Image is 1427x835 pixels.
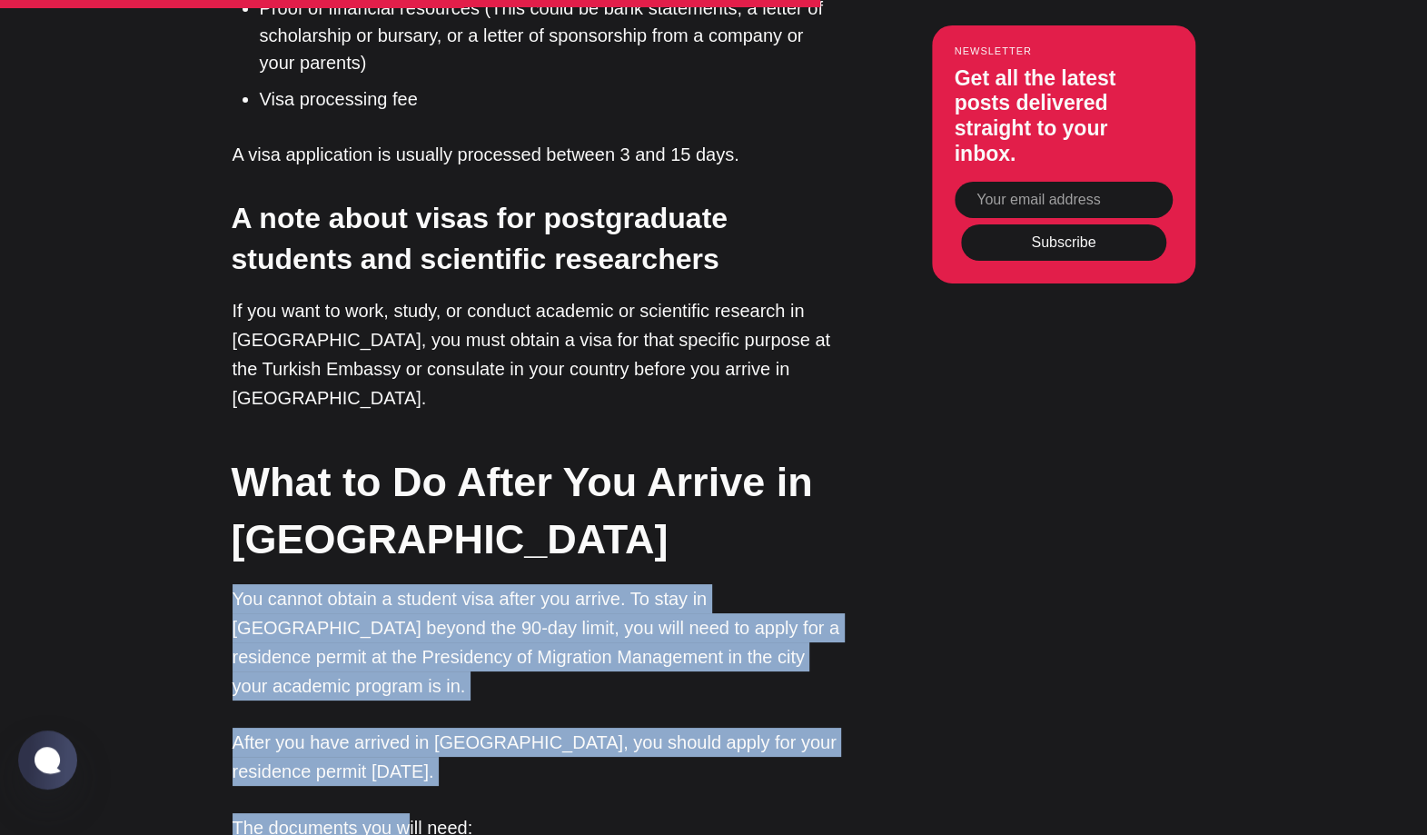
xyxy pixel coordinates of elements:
[955,45,1173,56] small: Newsletter
[233,584,841,701] p: You cannot obtain a student visa after you arrive. To stay in [GEOGRAPHIC_DATA] beyond the 90-day...
[260,85,841,113] li: Visa processing fee
[955,182,1173,218] input: Your email address
[233,296,841,413] p: If you want to work, study, or conduct academic or scientific research in [GEOGRAPHIC_DATA], you ...
[232,453,840,568] h2: What to Do After You Arrive in [GEOGRAPHIC_DATA]
[233,728,841,786] p: After you have arrived in [GEOGRAPHIC_DATA], you should apply for your residence permit [DATE].
[233,140,841,169] p: A visa application is usually processed between 3 and 15 days.
[961,224,1166,261] button: Subscribe
[955,66,1173,166] h3: Get all the latest posts delivered straight to your inbox.
[232,198,840,280] h3: A note about visas for postgraduate students and scientific researchers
